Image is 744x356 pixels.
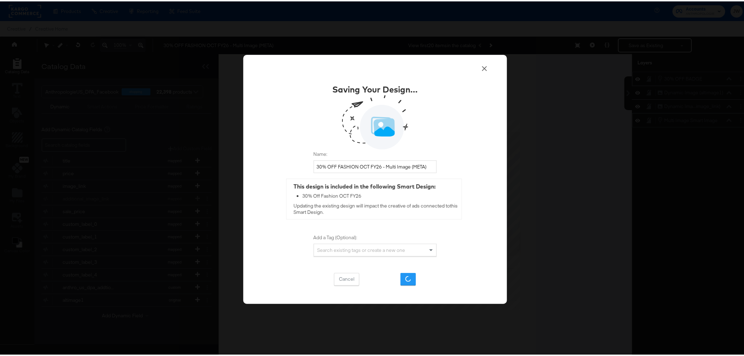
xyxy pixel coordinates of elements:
label: Name: [314,150,437,156]
button: Cancel [334,272,359,284]
label: Add a Tag (Optional): [314,233,437,240]
div: Search existing tags or create a new one [314,243,436,255]
div: Updating the existing design will impact the creative of ads connected to this Smart Design . [287,178,462,218]
div: Saving Your Design... [332,82,418,94]
div: This design is included in the following Smart Design: [294,181,458,189]
div: 30% Off Fashion OCT FY26 [302,192,458,198]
